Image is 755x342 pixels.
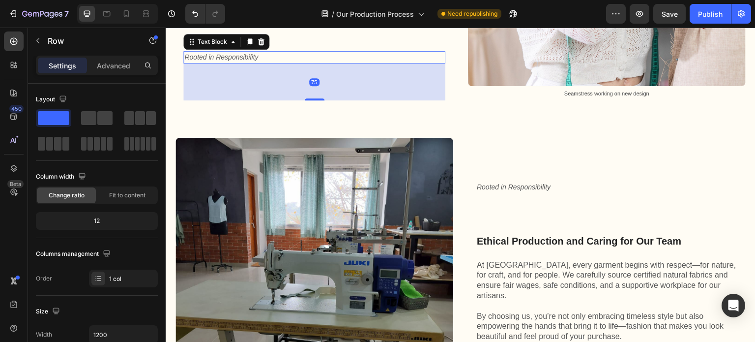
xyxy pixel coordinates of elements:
[7,180,24,188] div: Beta
[332,9,334,19] span: /
[336,9,414,19] span: Our Production Process
[662,10,678,18] span: Save
[311,284,571,314] p: By choosing us, you’re not only embracing timeless style but also empowering the hands that bring...
[38,214,156,228] div: 12
[311,208,516,219] span: Ethical Production and Caring for Our Team
[36,170,88,184] div: Column width
[690,4,731,24] button: Publish
[109,275,155,283] div: 1 col
[49,61,76,71] p: Settings
[166,28,755,342] iframe: Design area
[109,191,145,200] span: Fit to content
[64,8,69,20] p: 7
[4,4,73,24] button: 7
[722,294,745,317] div: Open Intercom Messenger
[48,35,131,47] p: Row
[653,4,686,24] button: Save
[36,248,113,261] div: Columns management
[36,330,52,339] div: Width
[185,4,225,24] div: Undo/Redo
[311,155,385,163] span: Rooted in Responsibility
[399,63,484,69] span: Seamstress working on new design
[36,305,62,318] div: Size
[36,274,52,283] div: Order
[97,61,130,71] p: Advanced
[311,233,571,274] p: At [GEOGRAPHIC_DATA], every garment begins with respect—for nature, for craft, and for people. We...
[447,9,497,18] span: Need republishing
[49,191,85,200] span: Change ratio
[36,93,69,106] div: Layout
[698,9,723,19] div: Publish
[9,105,24,113] div: 450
